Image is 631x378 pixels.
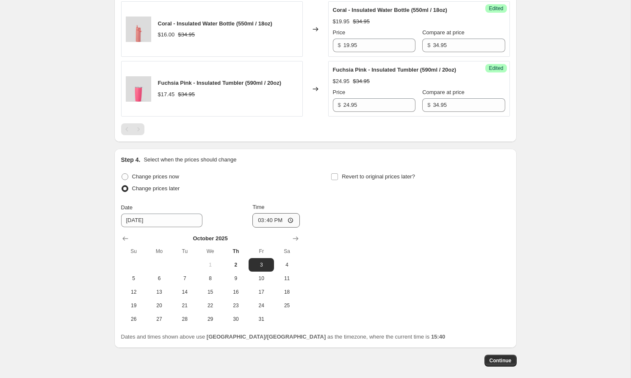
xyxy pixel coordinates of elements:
[132,173,179,180] span: Change prices now
[175,302,194,309] span: 21
[125,302,143,309] span: 19
[147,285,172,299] button: Monday October 13 2025
[197,285,223,299] button: Wednesday October 15 2025
[227,316,245,322] span: 30
[126,76,151,102] img: insulatedsmoothiecup_a18fd021-0aa9-429c-84cc-d2cf2957010d_80x.png
[147,299,172,312] button: Monday October 20 2025
[223,245,249,258] th: Thursday
[125,248,143,255] span: Su
[158,31,175,39] div: $16.00
[223,312,249,326] button: Thursday October 30 2025
[201,289,219,295] span: 15
[252,316,271,322] span: 31
[249,258,274,272] button: Friday October 3 2025
[338,42,341,48] span: $
[274,245,299,258] th: Saturday
[252,213,300,228] input: 12:00
[178,90,195,99] strike: $34.95
[333,17,350,26] div: $19.95
[490,357,512,364] span: Continue
[150,316,169,322] span: 27
[252,302,271,309] span: 24
[333,89,346,95] span: Price
[252,275,271,282] span: 10
[119,233,131,245] button: Show previous month, September 2025
[121,285,147,299] button: Sunday October 12 2025
[249,245,274,258] th: Friday
[158,80,282,86] span: Fuchsia Pink - Insulated Tumbler (590ml / 20oz)
[201,248,219,255] span: We
[147,245,172,258] th: Monday
[158,90,175,99] div: $17.45
[150,289,169,295] span: 13
[227,289,245,295] span: 16
[121,272,147,285] button: Sunday October 5 2025
[249,312,274,326] button: Friday October 31 2025
[150,248,169,255] span: Mo
[223,258,249,272] button: Today Thursday October 2 2025
[125,289,143,295] span: 12
[274,299,299,312] button: Saturday October 25 2025
[277,302,296,309] span: 25
[172,272,197,285] button: Tuesday October 7 2025
[223,299,249,312] button: Thursday October 23 2025
[353,77,370,86] strike: $34.95
[121,245,147,258] th: Sunday
[489,65,503,72] span: Edited
[333,29,346,36] span: Price
[144,156,236,164] p: Select when the prices should change
[252,289,271,295] span: 17
[274,272,299,285] button: Saturday October 11 2025
[197,312,223,326] button: Wednesday October 29 2025
[172,312,197,326] button: Tuesday October 28 2025
[431,334,445,340] b: 15:40
[201,261,219,268] span: 1
[201,302,219,309] span: 22
[227,248,245,255] span: Th
[333,7,447,13] span: Coral - Insulated Water Bottle (550ml / 18oz)
[427,42,430,48] span: $
[121,312,147,326] button: Sunday October 26 2025
[227,261,245,268] span: 2
[121,204,133,211] span: Date
[197,299,223,312] button: Wednesday October 22 2025
[175,289,194,295] span: 14
[422,89,465,95] span: Compare at price
[150,302,169,309] span: 20
[121,299,147,312] button: Sunday October 19 2025
[121,214,202,227] input: 10/2/2025
[126,17,151,42] img: HeroImage-550mlwaterbottle_82690e1a-cb20-4e9f-9cbb-12f72872a14c_80x.png
[277,261,296,268] span: 4
[197,245,223,258] th: Wednesday
[252,204,264,210] span: Time
[132,185,180,192] span: Change prices later
[290,233,302,245] button: Show next month, November 2025
[207,334,326,340] b: [GEOGRAPHIC_DATA]/[GEOGRAPHIC_DATA]
[175,316,194,322] span: 28
[172,285,197,299] button: Tuesday October 14 2025
[121,156,141,164] h2: Step 4.
[277,275,296,282] span: 11
[274,258,299,272] button: Saturday October 4 2025
[274,285,299,299] button: Saturday October 18 2025
[125,316,143,322] span: 26
[201,275,219,282] span: 8
[427,102,430,108] span: $
[333,77,350,86] div: $24.95
[150,275,169,282] span: 6
[175,248,194,255] span: Tu
[147,312,172,326] button: Monday October 27 2025
[172,299,197,312] button: Tuesday October 21 2025
[125,275,143,282] span: 5
[342,173,415,180] span: Revert to original prices later?
[227,275,245,282] span: 9
[121,123,144,135] nav: Pagination
[223,272,249,285] button: Thursday October 9 2025
[489,5,503,12] span: Edited
[484,355,517,367] button: Continue
[175,275,194,282] span: 7
[277,248,296,255] span: Sa
[201,316,219,322] span: 29
[277,289,296,295] span: 18
[249,299,274,312] button: Friday October 24 2025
